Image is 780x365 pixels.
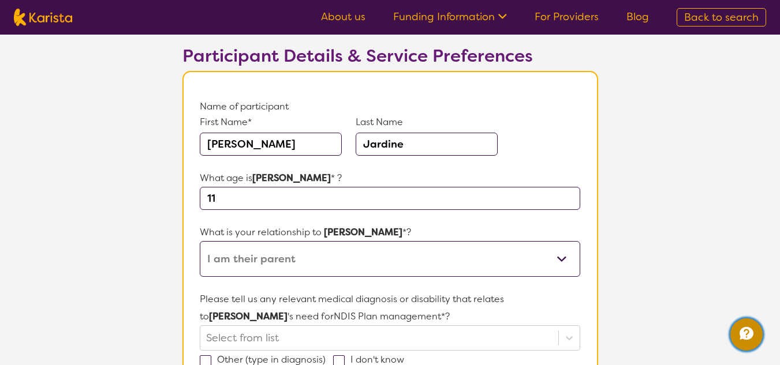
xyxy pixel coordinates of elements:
img: Karista logo [14,9,72,26]
strong: [PERSON_NAME] [252,172,331,184]
a: Funding Information [393,10,507,24]
span: Back to search [684,10,759,24]
a: Back to search [677,8,766,27]
h2: Participant Details & Service Preferences [182,46,598,66]
p: What is your relationship to *? [200,224,580,241]
strong: [PERSON_NAME] [324,226,402,238]
input: Type here [200,187,580,210]
button: Channel Menu [730,318,763,351]
p: First Name* [200,115,342,129]
a: For Providers [535,10,599,24]
p: What age is * ? [200,170,580,187]
a: Blog [626,10,649,24]
p: Name of participant [200,98,580,115]
a: About us [321,10,365,24]
strong: [PERSON_NAME] [209,310,288,322]
p: Please tell us any relevant medical diagnosis or disability that relates to 's need for NDIS Plan... [200,291,580,325]
p: Last Name [356,115,498,129]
